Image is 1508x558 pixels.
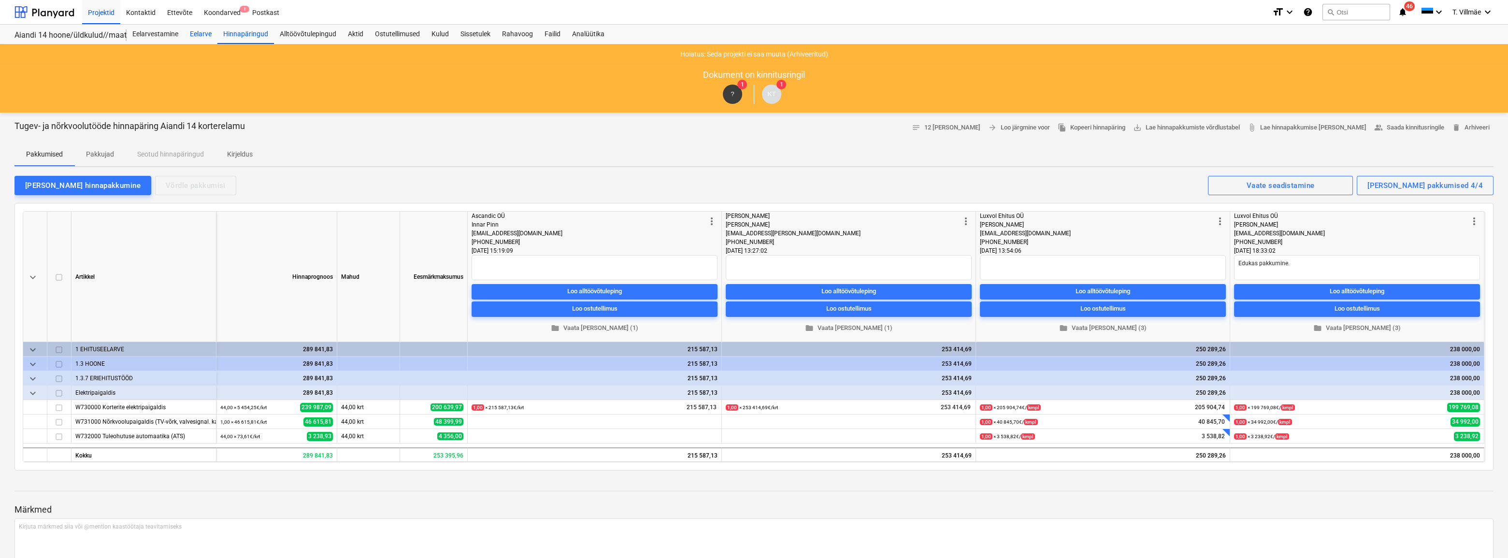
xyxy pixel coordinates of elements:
a: Aktid [342,25,369,44]
div: Eesmärkmaksumus [400,212,468,342]
div: [DATE] 13:54:06 [980,246,1226,255]
p: Kirjeldus [227,149,253,159]
div: Luxvol Ehitus OÜ [1234,212,1468,220]
p: Dokument on kinnitusringil [703,69,805,81]
i: format_size [1272,6,1284,18]
div: 215 587,13 [472,371,718,386]
i: keyboard_arrow_down [1433,6,1445,18]
div: 250 289,26 [980,386,1226,400]
span: keyboard_arrow_down [27,387,39,399]
button: Loo järgmine voor [984,120,1054,135]
iframe: Chat Widget [1460,512,1508,558]
div: 289 841,83 [220,371,333,386]
span: KT [767,90,776,98]
span: folder [805,324,814,332]
span: more_vert [1214,215,1226,227]
p: Hoiatus: Seda projekti ei saa muuta (Arhiveeritud) [680,49,828,59]
small: × 253 414,69€ / krt [726,404,778,411]
div: Aiandi 14 hoone/üldkulud//maatööd (2101872//2101869) [14,30,115,41]
span: Vaata [PERSON_NAME] (1) [475,323,714,334]
p: Pakkujad [86,149,114,159]
div: ? [723,85,742,104]
span: kmpl [1281,404,1295,411]
div: Eelarve [184,25,217,44]
button: Vaata [PERSON_NAME] (3) [1234,321,1480,336]
button: 12 [PERSON_NAME] [908,120,984,135]
div: 250 289,26 [980,357,1226,371]
div: 289 841,83 [216,447,337,462]
button: Otsi [1322,4,1390,20]
div: Mahud [337,212,400,342]
span: 199 769,08 [1447,403,1480,412]
div: 215 587,13 [472,357,718,371]
small: 1,00 × 46 615,81€ / krt [220,419,267,425]
div: 215 587,13 [472,386,718,400]
span: file_copy [1058,123,1066,132]
span: folder [551,324,560,332]
a: Rahavoog [496,25,539,44]
i: keyboard_arrow_down [1482,6,1494,18]
div: Elektripaigaldis [75,386,212,400]
small: × 3 238,92€ / [1234,433,1289,440]
i: Abikeskus [1303,6,1313,18]
div: 238 000,00 [1234,371,1480,386]
span: T. Villmäe [1452,8,1481,16]
div: W731000 Nõrkvoolupaigaldis (TV-võrk, valvesignal. kaabeldus, arvuti- sidevõrgu kaabeldus, fonoluk... [75,415,212,429]
div: Failid [539,25,566,44]
div: W730000 Korterite elektripaigaldis [75,400,212,414]
div: 238 000,00 [1234,357,1480,371]
div: 253 414,69 [726,342,972,357]
div: 44,00 krt [337,429,400,444]
button: [PERSON_NAME] pakkumised 4/4 [1357,176,1494,195]
p: Tugev- ja nõrkvoolutööde hinnapäring Aiandi 14 korterelamu [14,120,245,132]
button: Loo alltöövõtuleping [1234,284,1480,300]
span: Loo järgmine voor [988,122,1050,133]
button: Vaata [PERSON_NAME] (1) [472,321,718,336]
i: keyboard_arrow_down [1284,6,1295,18]
small: × 205 904,74€ / [980,404,1041,411]
div: [PERSON_NAME] [980,220,1214,229]
span: 1 [240,6,249,13]
div: Vaate seadistamine [1247,179,1315,192]
span: kmpl [1021,433,1035,440]
div: Klaus Treimann [762,85,781,104]
span: save_alt [1133,123,1142,132]
div: W732000 Tuleohutuse automaatika (ATS) [75,429,212,443]
span: kmpl [1278,419,1292,425]
a: Analüütika [566,25,610,44]
a: Lae hinnapakkumiste võrdlustabel [1129,120,1244,135]
span: 34 992,00 [1451,417,1480,427]
div: Loo ostutellimus [1335,303,1380,315]
span: 239 987,09 [300,403,333,412]
button: Kopeeri hinnapäring [1054,120,1129,135]
span: 1 [776,80,786,89]
div: 250 289,26 [976,447,1230,462]
div: Kokku [72,447,216,462]
div: Innar Pinn [472,220,706,229]
a: Ostutellimused [369,25,426,44]
a: Eelarvestamine [127,25,184,44]
span: [EMAIL_ADDRESS][DOMAIN_NAME] [1234,230,1325,237]
small: × 3 538,82€ / [980,433,1035,440]
button: Vaate seadistamine [1208,176,1353,195]
span: notes [912,123,920,132]
span: 3 238,92 [1454,432,1480,441]
span: keyboard_arrow_down [27,344,39,356]
span: 253 414,69 [940,403,972,412]
div: [PERSON_NAME] hinnapakkumine [25,179,141,192]
div: Loo ostutellimus [1080,303,1126,315]
a: Kulud [426,25,455,44]
div: 238 000,00 [1234,342,1480,357]
div: Loo ostutellimus [572,303,618,315]
span: 3 538,82 [1201,432,1226,441]
button: Vaata [PERSON_NAME] (1) [726,321,972,336]
a: Sissetulek [455,25,496,44]
span: more_vert [960,215,972,227]
div: [PERSON_NAME] [726,220,960,229]
span: Arhiveeri [1452,122,1490,133]
div: 253 414,69 [726,386,972,400]
div: 1.3 HOONE [75,357,212,371]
